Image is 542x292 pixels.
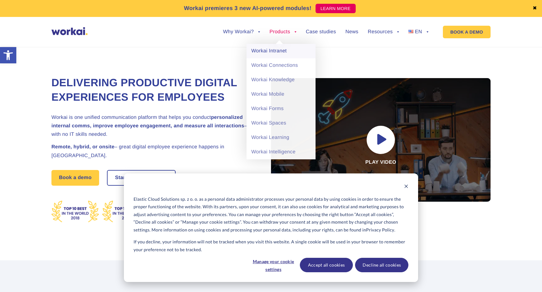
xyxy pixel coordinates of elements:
[368,29,399,35] a: Resources
[533,6,537,11] a: ✖
[345,29,358,35] a: News
[108,171,175,185] a: Start free30-daytrial
[249,258,298,272] button: Manage your cookie settings
[51,113,255,139] h2: Workai is one unified communication platform that helps you conduct – with no IT skills needed.
[51,170,99,186] a: Book a demo
[404,183,408,191] button: Dismiss cookie banner
[247,102,316,116] a: Workai Forms
[51,144,114,150] strong: Remote, hybrid, or onsite
[247,58,316,73] a: Workai Connections
[443,26,491,38] a: BOOK A DEMO
[271,78,491,202] div: Play video
[124,173,418,282] div: Cookie banner
[247,130,316,145] a: Workai Learning
[300,258,353,272] button: Accept all cookies
[247,145,316,159] a: Workai Intelligence
[51,143,255,160] h2: – great digital employee experience happens in [GEOGRAPHIC_DATA].
[247,73,316,87] a: Workai Knowledge
[97,274,445,282] h2: More than 100 fast-growing enterprises trust Workai
[306,29,336,35] a: Case studies
[247,87,316,102] a: Workai Mobile
[355,258,408,272] button: Decline all cookies
[134,195,408,234] p: Elastic Cloud Solutions sp. z o. o. as a personal data administrator processes your personal data...
[415,29,422,35] span: EN
[51,76,255,105] h1: Delivering Productive Digital Experiences for Employees
[269,29,296,35] a: Products
[134,238,408,253] p: If you decline, your information will not be tracked when you visit this website. A single cookie...
[184,4,311,13] p: Workai premieres 3 new AI-powered modules!
[223,29,260,35] a: Why Workai?
[366,226,394,234] a: Privacy Policy
[316,4,356,13] a: LEARN MORE
[247,116,316,130] a: Workai Spaces
[247,44,316,58] a: Workai Intranet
